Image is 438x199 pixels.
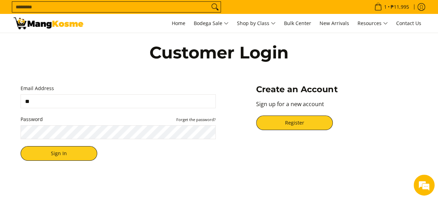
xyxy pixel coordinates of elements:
a: Bulk Center [281,14,315,33]
button: Sign In [21,146,97,161]
a: Contact Us [393,14,425,33]
button: Search [209,2,221,12]
label: Password [21,115,216,124]
label: Email Address [21,84,216,93]
h3: Create an Account [256,84,417,95]
span: Contact Us [396,20,421,26]
a: Shop by Class [233,14,279,33]
a: Bodega Sale [190,14,232,33]
a: Register [256,116,333,130]
a: Resources [354,14,391,33]
a: New Arrivals [316,14,353,33]
a: Home [168,14,189,33]
p: Sign up for a new account [256,100,417,116]
button: Password [176,117,216,122]
span: 1 [383,5,388,9]
span: Shop by Class [237,19,276,28]
img: Account | Mang Kosme [14,17,83,29]
h1: Customer Login [66,42,372,63]
nav: Main Menu [90,14,425,33]
span: Bodega Sale [194,19,229,28]
span: New Arrivals [320,20,349,26]
small: Forget the password? [176,117,216,122]
span: Bulk Center [284,20,311,26]
span: ₱11,995 [390,5,410,9]
span: Home [172,20,185,26]
span: • [372,3,411,11]
span: Resources [358,19,388,28]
